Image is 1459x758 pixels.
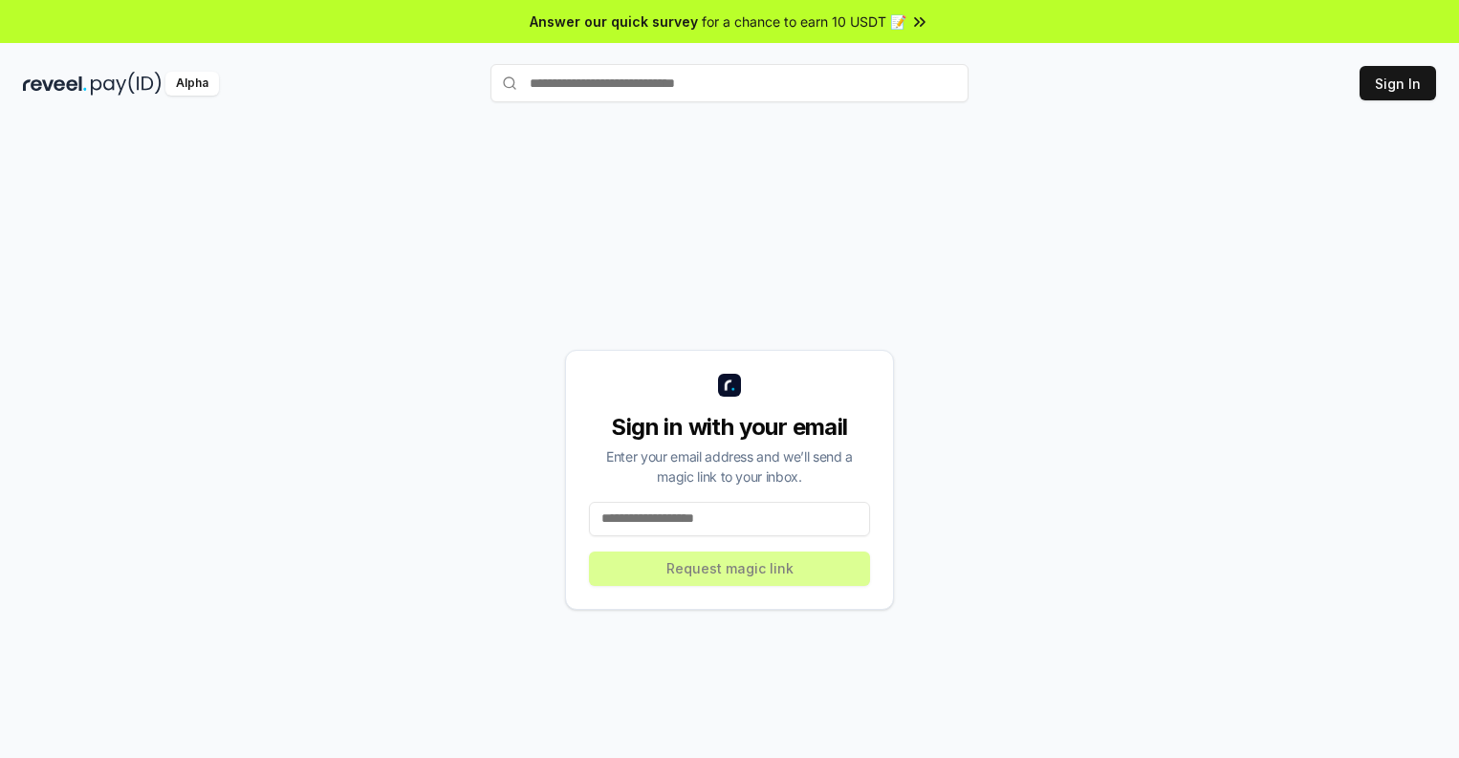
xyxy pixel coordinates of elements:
[91,72,162,96] img: pay_id
[589,446,870,487] div: Enter your email address and we’ll send a magic link to your inbox.
[23,72,87,96] img: reveel_dark
[1360,66,1436,100] button: Sign In
[165,72,219,96] div: Alpha
[530,11,698,32] span: Answer our quick survey
[702,11,906,32] span: for a chance to earn 10 USDT 📝
[718,374,741,397] img: logo_small
[589,412,870,443] div: Sign in with your email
